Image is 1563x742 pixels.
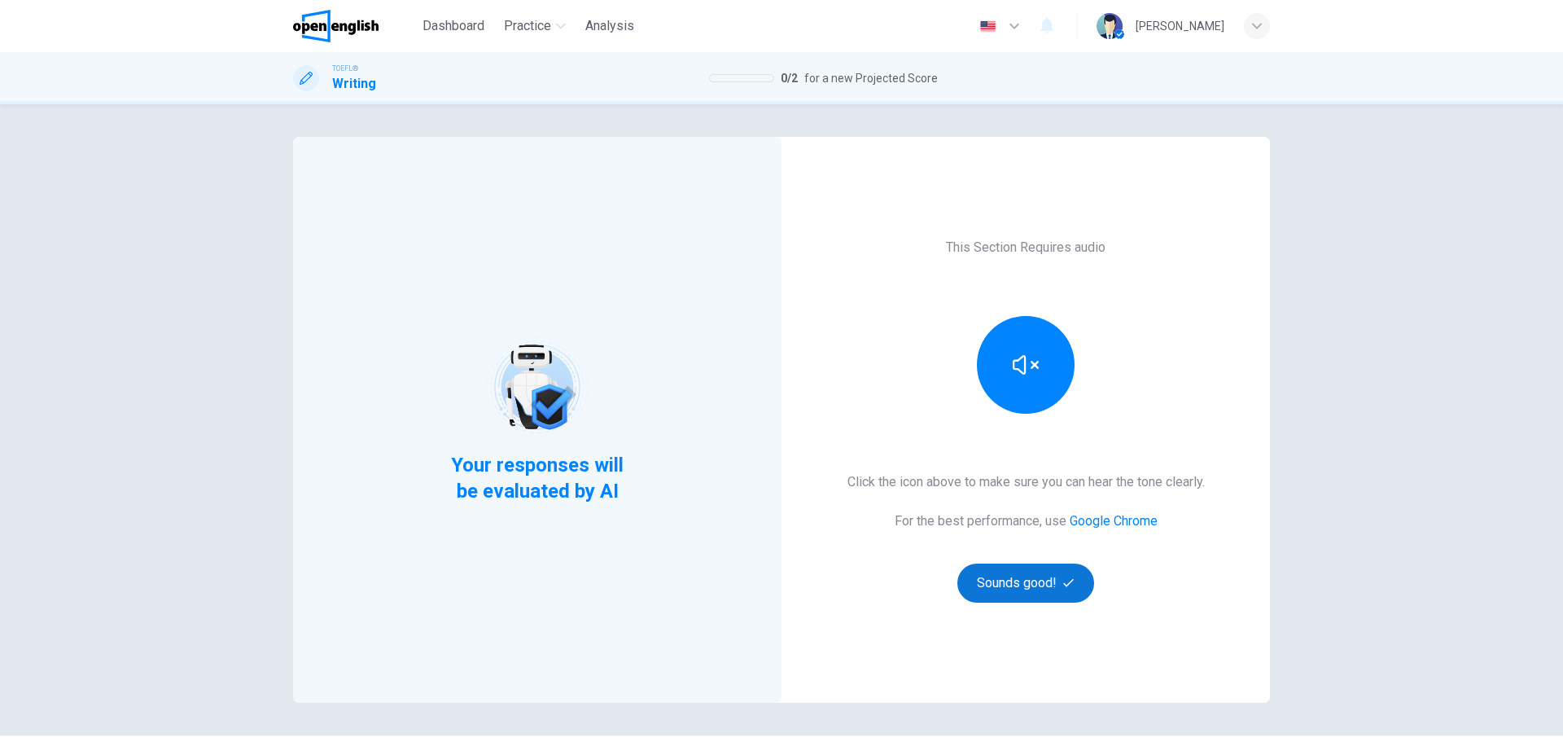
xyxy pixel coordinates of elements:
span: for a new Projected Score [804,68,938,88]
a: OpenEnglish logo [293,10,416,42]
span: Practice [504,16,551,36]
h6: For the best performance, use [895,511,1158,531]
h6: Click the icon above to make sure you can hear the tone clearly. [847,472,1205,492]
span: 0 / 2 [781,68,798,88]
img: en [978,20,998,33]
span: Dashboard [422,16,484,36]
button: Sounds good! [957,564,1094,603]
button: Analysis [579,11,641,41]
button: Dashboard [416,11,491,41]
span: Your responses will be evaluated by AI [439,452,637,504]
img: Profile picture [1097,13,1123,39]
h1: Writing [332,74,376,94]
a: Google Chrome [1070,513,1158,529]
span: TOEFL® [332,63,358,74]
h6: This Section Requires audio [946,238,1105,257]
img: OpenEnglish logo [293,10,379,42]
span: Analysis [585,16,634,36]
div: [PERSON_NAME] [1136,16,1224,36]
img: robot icon [485,336,589,439]
button: Practice [497,11,572,41]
